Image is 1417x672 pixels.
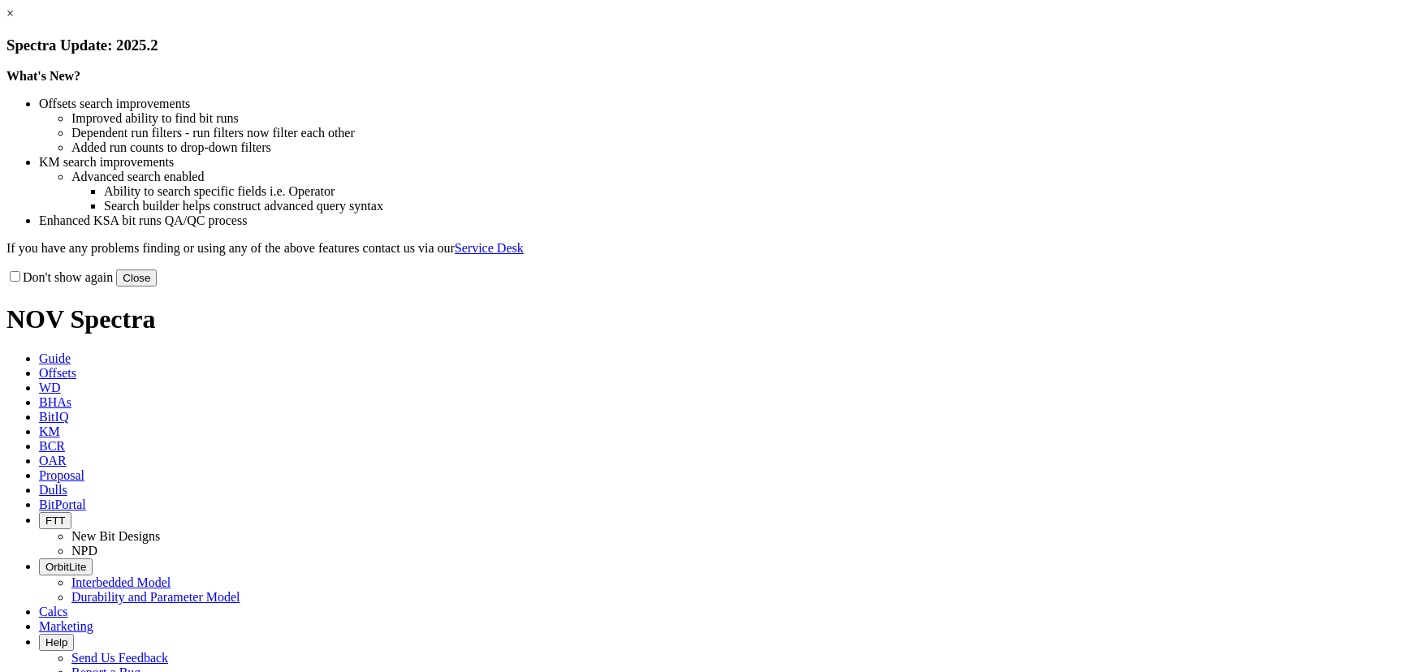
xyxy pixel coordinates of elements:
[39,97,1411,111] li: Offsets search improvements
[39,619,93,633] span: Marketing
[6,304,1411,334] h1: NOV Spectra
[6,37,1411,54] h3: Spectra Update: 2025.2
[455,241,524,255] a: Service Desk
[104,184,1411,199] li: Ability to search specific fields i.e. Operator
[116,269,157,286] button: Close
[71,575,171,589] a: Interbedded Model
[39,366,76,380] span: Offsets
[39,395,71,409] span: BHAs
[71,126,1411,140] li: Dependent run filters - run filters now filter each other
[45,515,65,527] span: FTT
[39,351,71,365] span: Guide
[39,483,67,497] span: Dulls
[6,6,14,20] a: ×
[71,111,1411,126] li: Improved ability to find bit runs
[39,410,68,424] span: BitIQ
[71,529,160,543] a: New Bit Designs
[39,424,60,438] span: KM
[45,561,86,573] span: OrbitLite
[71,170,1411,184] li: Advanced search enabled
[39,439,65,453] span: BCR
[10,271,20,282] input: Don't show again
[71,590,240,604] a: Durability and Parameter Model
[6,69,80,83] strong: What's New?
[39,213,1411,228] li: Enhanced KSA bit runs QA/QC process
[39,454,67,467] span: OAR
[39,605,68,618] span: Calcs
[71,651,168,665] a: Send Us Feedback
[39,468,84,482] span: Proposal
[71,544,97,558] a: NPD
[39,498,86,511] span: BitPortal
[104,199,1411,213] li: Search builder helps construct advanced query syntax
[39,381,61,394] span: WD
[6,241,1411,256] p: If you have any problems finding or using any of the above features contact us via our
[45,636,67,648] span: Help
[6,270,113,284] label: Don't show again
[39,155,1411,170] li: KM search improvements
[71,140,1411,155] li: Added run counts to drop-down filters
